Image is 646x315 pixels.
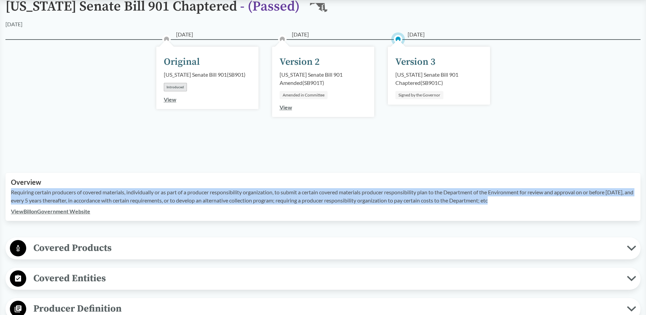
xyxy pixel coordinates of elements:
a: ViewBillonGovernment Website [11,208,90,214]
a: View [280,104,292,110]
div: [US_STATE] Senate Bill 901 Amended ( SB901T ) [280,71,367,87]
div: Version 3 [395,55,436,69]
span: [DATE] [176,30,193,39]
div: Introduced [164,83,187,91]
div: Version 2 [280,55,320,69]
span: Covered Entities [26,271,627,286]
span: Covered Products [26,240,627,256]
div: [DATE] [5,20,22,28]
a: View [164,96,176,103]
button: Covered Entities [8,270,638,287]
div: [US_STATE] Senate Bill 901 ( SB901 ) [164,71,246,79]
h2: Overview [11,178,635,186]
div: Original [164,55,200,69]
div: [US_STATE] Senate Bill 901 Chaptered ( SB901C ) [395,71,483,87]
div: Signed by the Governor [395,91,443,99]
p: Requiring certain producers of covered materials, individually or as part of a producer responsib... [11,188,635,205]
button: Covered Products [8,240,638,257]
span: [DATE] [408,30,425,39]
div: Amended in Committee [280,91,328,99]
span: [DATE] [292,30,309,39]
